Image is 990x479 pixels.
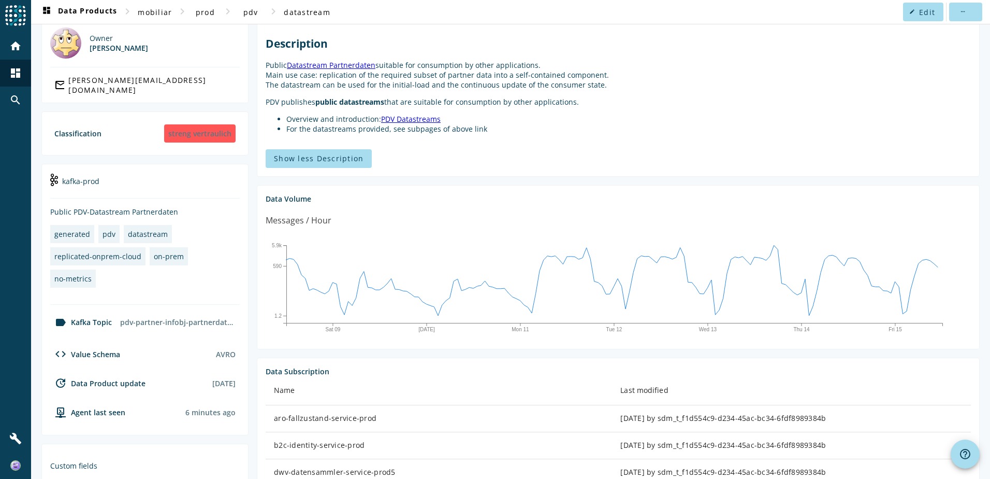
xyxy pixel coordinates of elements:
div: datastream [128,229,168,239]
div: streng vertraulich [164,124,236,143]
p: Public suitable for consumption by other applications. Main use case: replication of the required... [266,60,971,90]
button: Edit [903,3,943,21]
p: PDV publishes that are suitable for consumption by other applications. [266,97,971,107]
div: Data Product update [50,377,145,389]
div: Kafka Topic [50,316,112,329]
div: pdv-partner-infobj-partnerdaten-prod [116,313,240,331]
span: pdv [243,7,258,17]
text: Tue 12 [606,327,622,332]
th: Name [266,376,612,405]
div: kafka-prod [50,173,240,199]
mat-icon: edit [909,9,915,15]
mat-icon: code [54,348,67,360]
div: AVRO [216,349,236,359]
div: [PERSON_NAME][EMAIL_ADDRESS][DOMAIN_NAME] [68,75,236,95]
div: no-metrics [54,274,92,284]
div: Custom fields [50,461,240,471]
li: Overview and introduction: [286,114,971,124]
mat-icon: home [9,40,22,52]
div: replicated-onprem-cloud [54,251,141,261]
a: [PERSON_NAME][EMAIL_ADDRESS][DOMAIN_NAME] [50,76,240,94]
mat-icon: dashboard [9,67,22,79]
img: kafka-prod [50,174,58,186]
mat-icon: label [54,316,67,329]
span: prod [196,7,215,17]
span: Show less Description [274,153,363,163]
button: prod [188,3,222,21]
a: PDV Datastreams [381,114,441,124]
span: Edit [919,7,935,17]
div: pdv [103,229,115,239]
td: [DATE] by sdm_t_f1d554c9-d234-45ac-bc34-6fdf8989384b [612,405,971,432]
div: [PERSON_NAME] [90,43,148,53]
mat-icon: more_horiz [959,9,965,15]
span: mobiliar [138,7,172,17]
button: datastream [280,3,334,21]
text: 590 [273,263,282,269]
div: on-prem [154,251,184,261]
button: mobiliar [134,3,176,21]
div: b2c-identity-service-prod [274,440,604,450]
mat-icon: chevron_right [267,5,280,18]
td: [DATE] by sdm_t_f1d554c9-d234-45ac-bc34-6fdf8989384b [612,432,971,459]
mat-icon: chevron_right [222,5,234,18]
button: Show less Description [266,149,372,168]
mat-icon: mail_outline [54,79,64,91]
text: 1.2 [274,313,282,319]
h2: Description [266,36,971,51]
th: Last modified [612,376,971,405]
button: pdv [234,3,267,21]
img: e4dac9d46c0f05edb672cbb5a384ad40 [10,460,21,471]
a: Datastream Partnerdaten [287,60,375,70]
div: aro-fallzustand-service-prod [274,413,604,424]
text: Wed 13 [699,327,717,332]
div: Classification [54,129,101,138]
div: Messages / Hour [266,214,331,227]
text: Fri 15 [889,327,902,332]
div: Agents typically reports every 15min to 1h [185,407,236,417]
div: agent-env-prod [50,406,125,418]
mat-icon: dashboard [40,6,53,18]
li: For the datastreams provided, see subpages of above link [286,124,971,134]
mat-icon: search [9,94,22,106]
text: Mon 11 [512,327,529,332]
div: dwv-datensammler-service-prod5 [274,467,604,477]
div: generated [54,229,90,239]
div: [DATE] [212,378,236,388]
div: Value Schema [50,348,120,360]
mat-icon: chevron_right [121,5,134,18]
text: [DATE] [418,327,435,332]
text: Thu 14 [793,327,810,332]
button: Data Products [36,3,121,21]
img: Bernhard Krenger [50,27,81,59]
mat-icon: chevron_right [176,5,188,18]
div: Owner [90,33,148,43]
div: Public PDV-Datastream Partnerdaten [50,207,240,217]
div: Data Volume [266,194,971,204]
mat-icon: build [9,432,22,445]
strong: public datastreams [315,97,384,107]
mat-icon: update [54,377,67,389]
img: spoud-logo.svg [5,5,26,26]
text: Sat 09 [325,327,340,332]
div: Data Subscription [266,367,971,376]
span: Data Products [40,6,117,18]
span: datastream [284,7,330,17]
mat-icon: help_outline [959,448,971,460]
text: 5.9k [272,243,282,248]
